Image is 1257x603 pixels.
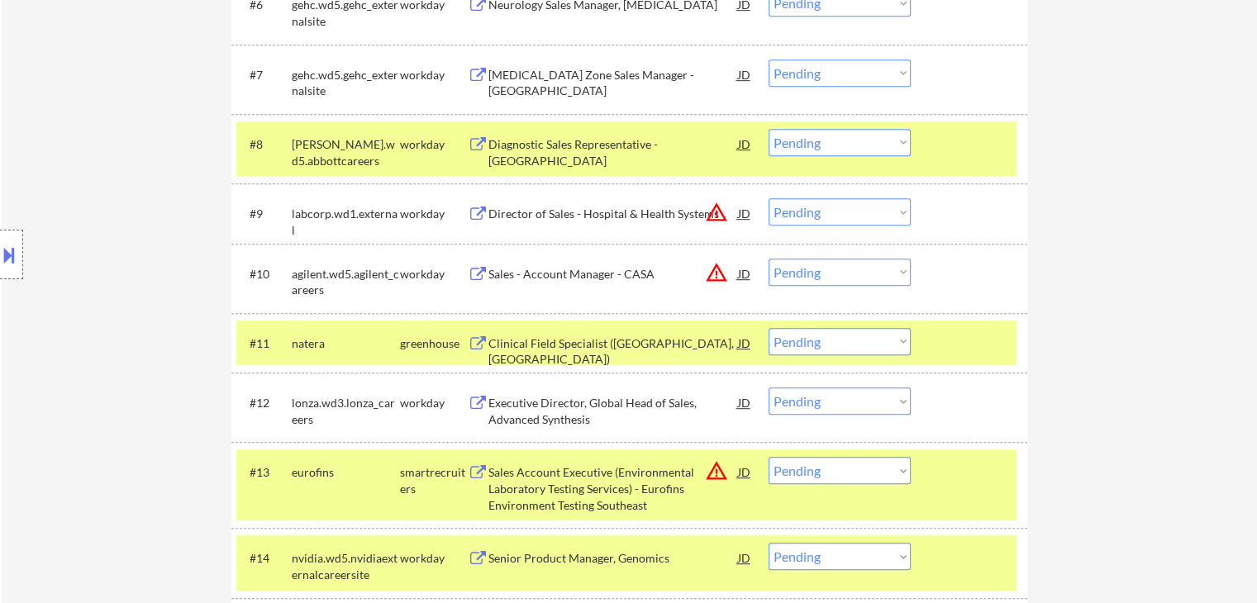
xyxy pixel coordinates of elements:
[736,259,753,288] div: JD
[488,464,738,513] div: Sales Account Executive (Environmental Laboratory Testing Services) - Eurofins Environment Testin...
[250,67,279,83] div: #7
[488,266,738,283] div: Sales - Account Manager - CASA
[292,550,400,582] div: nvidia.wd5.nvidiaexternalcareersite
[400,136,468,153] div: workday
[400,67,468,83] div: workday
[488,335,738,368] div: Clinical Field Specialist ([GEOGRAPHIC_DATA], [GEOGRAPHIC_DATA])
[400,206,468,222] div: workday
[292,136,400,169] div: [PERSON_NAME].wd5.abbottcareers
[400,464,468,496] div: smartrecruiters
[736,129,753,159] div: JD
[736,387,753,417] div: JD
[292,266,400,298] div: agilent.wd5.agilent_careers
[292,206,400,238] div: labcorp.wd1.external
[400,395,468,411] div: workday
[400,335,468,352] div: greenhouse
[400,266,468,283] div: workday
[705,201,728,224] button: warning_amber
[488,136,738,169] div: Diagnostic Sales Representative - [GEOGRAPHIC_DATA]
[488,67,738,99] div: [MEDICAL_DATA] Zone Sales Manager - [GEOGRAPHIC_DATA]
[292,67,400,99] div: gehc.wd5.gehc_externalsite
[250,550,279,567] div: #14
[736,543,753,572] div: JD
[250,464,279,481] div: #13
[292,335,400,352] div: natera
[736,198,753,228] div: JD
[488,206,738,222] div: Director of Sales - Hospital & Health Systems
[488,550,738,567] div: Senior Product Manager, Genomics
[292,395,400,427] div: lonza.wd3.lonza_careers
[736,59,753,89] div: JD
[292,464,400,481] div: eurofins
[400,550,468,567] div: workday
[705,261,728,284] button: warning_amber
[705,459,728,482] button: warning_amber
[736,328,753,358] div: JD
[488,395,738,427] div: Executive Director​, Global Head of Sales, Advanced Synthesis
[736,457,753,487] div: JD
